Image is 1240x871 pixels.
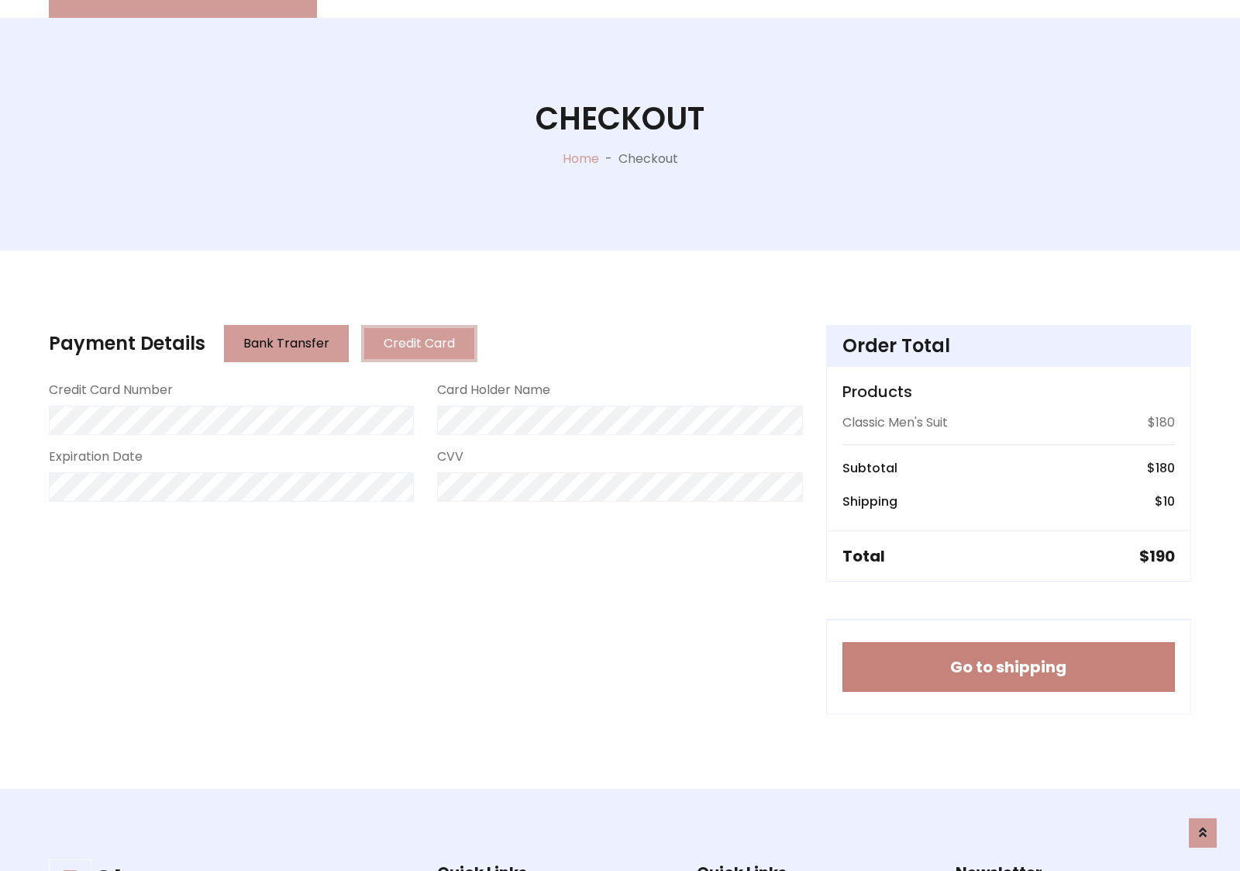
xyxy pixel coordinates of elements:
p: - [599,150,618,168]
label: Expiration Date [49,448,143,466]
h6: $ [1147,461,1175,475]
span: 190 [1149,545,1175,567]
a: Home [563,150,599,168]
label: Card Holder Name [437,381,550,399]
label: CVV [437,448,463,466]
p: $180 [1148,413,1175,432]
h5: $ [1139,547,1175,565]
h1: Checkout [536,100,704,137]
label: Credit Card Number [49,381,173,399]
h4: Payment Details [49,333,205,355]
h6: $ [1155,494,1175,509]
h6: Shipping [842,494,897,509]
button: Go to shipping [842,642,1175,692]
h6: Subtotal [842,461,897,475]
h5: Total [842,547,885,565]
button: Bank Transfer [224,325,349,362]
button: Credit Card [361,325,477,362]
span: 10 [1163,493,1175,510]
span: 180 [1156,459,1175,477]
p: Classic Men's Suit [842,413,948,432]
h4: Order Total [842,335,1175,358]
h5: Products [842,382,1175,401]
p: Checkout [618,150,678,168]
